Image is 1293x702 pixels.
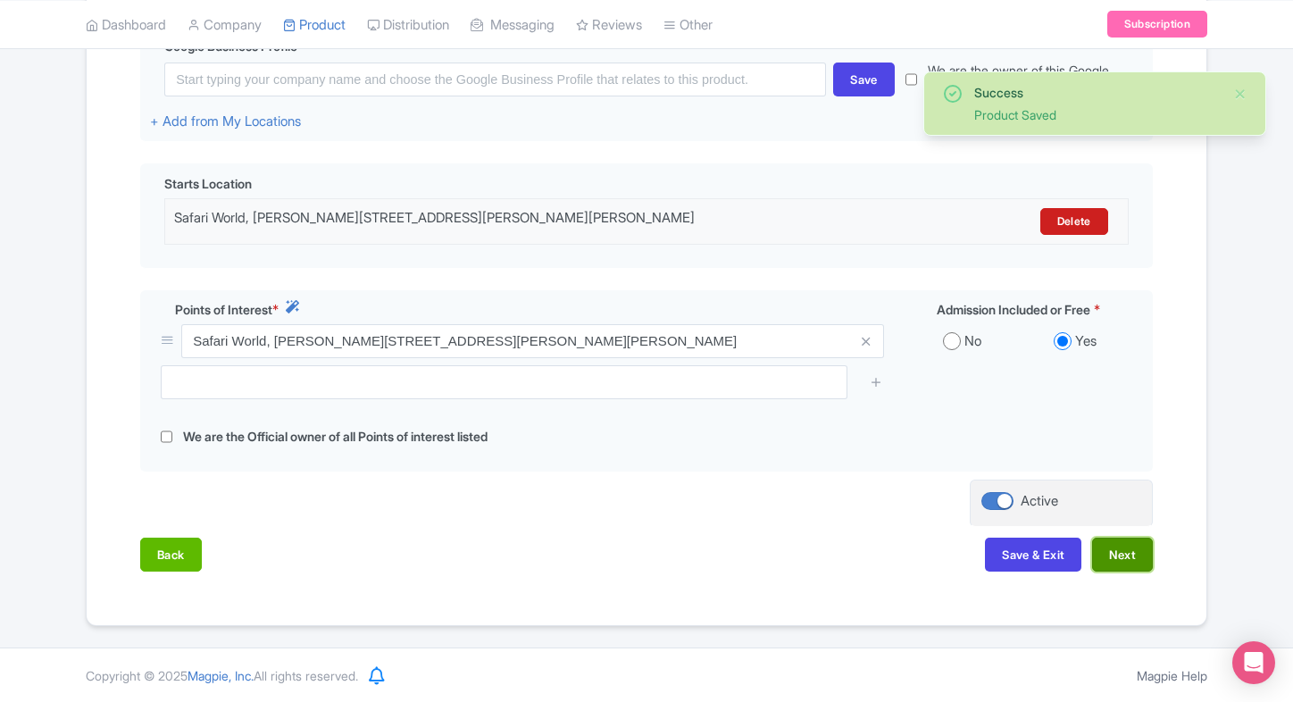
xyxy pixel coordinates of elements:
[1021,491,1058,512] div: Active
[928,61,1143,98] label: We are the owner of this Google Business Profile
[140,538,202,572] button: Back
[175,300,272,319] span: Points of Interest
[183,427,488,447] label: We are the Official owner of all Points of interest listed
[1107,11,1207,38] a: Subscription
[937,300,1090,319] span: Admission Included or Free
[1137,668,1207,683] a: Magpie Help
[974,105,1219,124] div: Product Saved
[1232,641,1275,684] div: Open Intercom Messenger
[164,174,252,193] span: Starts Location
[150,113,301,130] a: + Add from My Locations
[1075,331,1097,352] label: Yes
[985,538,1081,572] button: Save & Exit
[1233,83,1247,104] button: Close
[974,83,1219,102] div: Success
[1092,538,1153,572] button: Next
[833,63,895,96] div: Save
[164,63,826,96] input: Start typing your company name and choose the Google Business Profile that relates to this product.
[1040,208,1108,235] a: Delete
[174,208,882,235] div: Safari World, [PERSON_NAME][STREET_ADDRESS][PERSON_NAME][PERSON_NAME]
[75,666,369,685] div: Copyright © 2025 All rights reserved.
[188,668,254,683] span: Magpie, Inc.
[964,331,981,352] label: No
